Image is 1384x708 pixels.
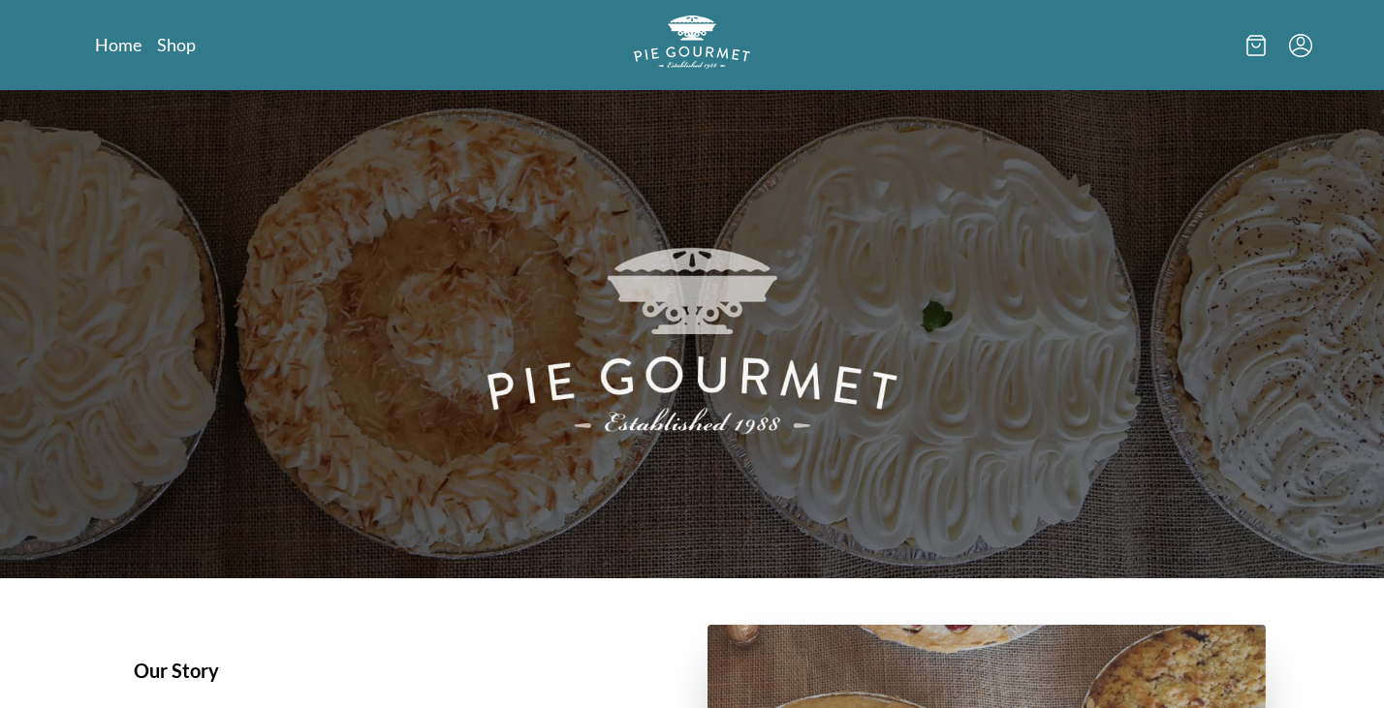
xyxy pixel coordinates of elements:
a: Shop [157,33,196,56]
a: Home [95,33,142,56]
img: logo [634,15,750,69]
h1: Our Story [134,656,661,685]
a: Logo [634,15,750,75]
button: Menu [1289,34,1312,57]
